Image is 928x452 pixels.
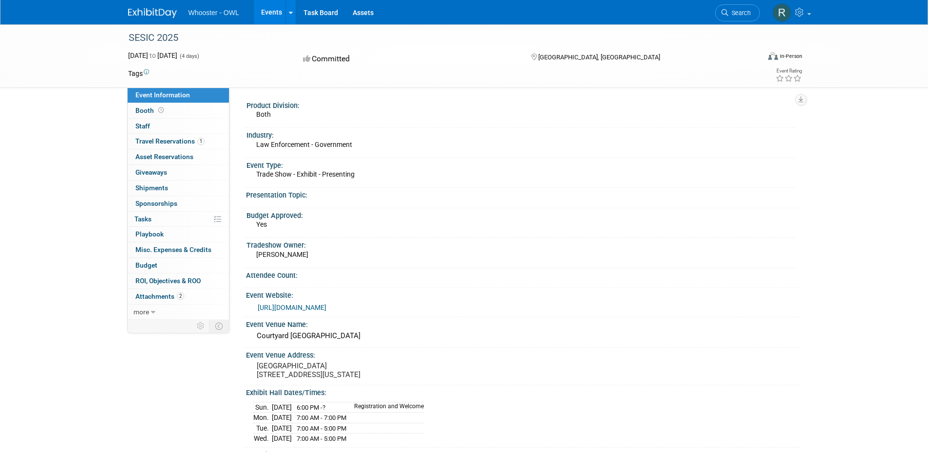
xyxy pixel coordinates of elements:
[128,103,229,118] a: Booth
[128,258,229,273] a: Budget
[135,277,201,285] span: ROI, Objectives & ROO
[128,305,229,320] a: more
[253,328,793,344] div: Courtyard [GEOGRAPHIC_DATA]
[135,168,167,176] span: Giveaways
[272,423,292,434] td: [DATE]
[779,53,802,60] div: In-Person
[128,227,229,242] a: Playbook
[177,292,184,300] span: 2
[256,110,271,118] span: Both
[256,220,267,228] span: Yes
[135,91,190,99] span: Event Information
[209,320,229,332] td: Toggle Event Tabs
[192,320,209,332] td: Personalize Event Tab Strip
[246,268,800,280] div: Attendee Count:
[272,402,292,413] td: [DATE]
[297,435,346,442] span: 7:00 AM - 5:00 PM
[135,122,150,130] span: Staff
[128,134,229,149] a: Travel Reservations1
[776,69,802,73] div: Event Rating
[156,107,166,114] span: Booth not reserved yet
[135,230,164,238] span: Playbook
[134,215,152,223] span: Tasks
[128,88,229,103] a: Event Information
[253,413,272,423] td: Mon.
[348,402,424,413] td: Registration and Welcome
[246,317,800,329] div: Event Venue Name:
[297,414,346,421] span: 7:00 AM - 7:00 PM
[272,413,292,423] td: [DATE]
[128,181,229,196] a: Shipments
[272,434,292,444] td: [DATE]
[135,261,157,269] span: Budget
[246,288,800,300] div: Event Website:
[246,385,800,398] div: Exhibit Hall Dates/Times:
[246,158,796,170] div: Event Type:
[189,9,239,17] span: Whooster - OWL
[135,199,177,207] span: Sponsorships
[125,29,745,47] div: SESIC 2025
[197,138,205,145] span: 1
[246,208,796,220] div: Budget Approved:
[135,137,205,145] span: Travel Reservations
[179,53,199,59] span: (4 days)
[128,196,229,211] a: Sponsorships
[135,107,166,114] span: Booth
[246,348,800,360] div: Event Venue Address:
[128,149,229,164] a: Asset Reservations
[768,52,778,60] img: Format-Inperson.png
[128,8,177,18] img: ExhibitDay
[135,246,211,253] span: Misc. Expenses & Credits
[297,404,325,411] span: 6:00 PM -
[128,212,229,227] a: Tasks
[133,308,149,316] span: more
[258,304,326,311] a: [URL][DOMAIN_NAME]
[300,51,515,68] div: Committed
[128,273,229,289] a: ROI, Objectives & ROO
[148,52,157,59] span: to
[773,3,791,22] img: Robert Dugan
[297,425,346,432] span: 7:00 AM - 5:00 PM
[246,238,796,250] div: Tradeshow Owner:
[135,184,168,192] span: Shipments
[253,434,272,444] td: Wed.
[128,52,177,59] span: [DATE] [DATE]
[728,9,751,17] span: Search
[128,242,229,257] a: Misc. Expenses & Credits
[256,141,352,148] span: Law Enforcement - Government
[246,128,796,140] div: Industry:
[246,188,800,200] div: Presentation Topic:
[135,153,193,161] span: Asset Reservations
[246,98,796,110] div: Product Division:
[257,362,466,379] pre: [GEOGRAPHIC_DATA] [STREET_ADDRESS][US_STATE]
[715,4,760,21] a: Search
[322,404,325,411] span: ?
[128,119,229,134] a: Staff
[135,292,184,300] span: Attachments
[128,289,229,304] a: Attachments2
[253,402,272,413] td: Sun.
[256,251,308,258] span: [PERSON_NAME]
[702,51,803,65] div: Event Format
[538,54,660,61] span: [GEOGRAPHIC_DATA], [GEOGRAPHIC_DATA]
[128,69,149,78] td: Tags
[128,165,229,180] a: Giveaways
[253,423,272,434] td: Tue.
[256,170,355,178] span: Trade Show - Exhibit - Presenting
